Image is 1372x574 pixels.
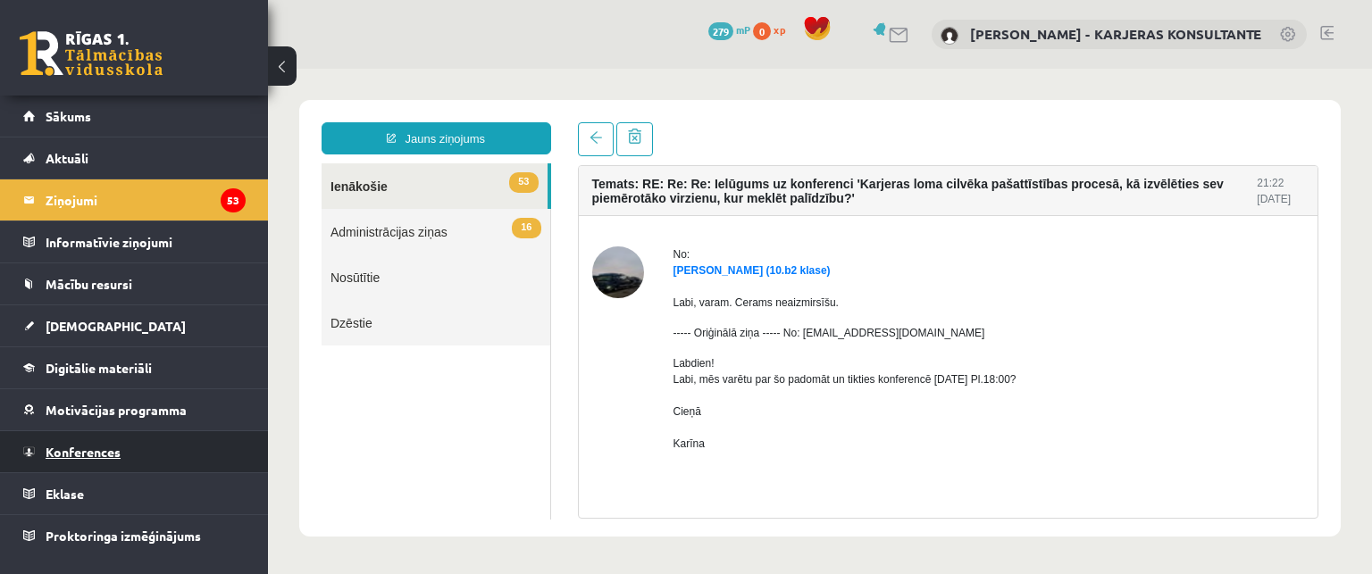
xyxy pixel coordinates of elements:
span: 279 [708,22,733,40]
span: Sākums [46,108,91,124]
p: ----- Oriģinālā ziņa ----- No: [EMAIL_ADDRESS][DOMAIN_NAME] [406,256,1037,272]
h4: Temats: RE: Re: Re: Ielūgums uz konferenci 'Karjeras loma cilvēka pašattīstības procesā, kā izvēl... [324,108,990,137]
a: Jauns ziņojums [54,54,283,86]
a: [EMAIL_ADDRESS][DOMAIN_NAME] [641,447,823,460]
a: 53Ienākošie [54,95,280,140]
a: Konferences [23,431,246,472]
a: [DEMOGRAPHIC_DATA] [23,305,246,346]
a: 16Administrācijas ziņas [54,140,282,186]
a: Digitālie materiāli [23,347,246,388]
img: Haralds Zemišs [324,178,376,229]
span: Eklase [46,486,84,502]
a: Nosūtītie [54,186,282,231]
div: Karīna [406,367,1037,383]
span: mP [736,22,750,37]
a: Aktuāli [23,137,246,179]
span: Mācību resursi [46,276,132,292]
a: Mācību resursi [23,263,246,304]
legend: Informatīvie ziņojumi [46,221,246,262]
a: Motivācijas programma [23,389,246,430]
span: Konferences [46,444,121,460]
a: Proktoringa izmēģinājums [23,515,246,556]
i: 53 [221,188,246,212]
span: Aktuāli [46,150,88,166]
span: 16 [244,149,272,170]
span: Digitālie materiāli [46,360,152,376]
a: Eklase [23,473,246,514]
p: Labi, varam. Cerams neaizmirsīšu. [406,226,1037,242]
div: No: [406,178,1037,194]
span: [DEMOGRAPHIC_DATA] [46,318,186,334]
span: Proktoringa izmēģinājums [46,528,201,544]
div: 21:22 [DATE] [989,106,1036,138]
a: Ziņojumi53 [23,179,246,220]
div: Cieņā [406,335,1037,351]
span: Motivācijas programma [46,402,187,418]
span: 0 [753,22,771,40]
div: Labdien! [406,287,1037,399]
img: Karīna Saveļjeva - KARJERAS KONSULTANTE [941,27,958,45]
a: Dzēstie [54,231,282,277]
a: Sākums [23,96,246,137]
a: Rīgas 1. Tālmācības vidusskola [20,31,163,76]
a: Informatīvie ziņojumi [23,221,246,262]
span: 53 [241,104,270,124]
div: Labi, mēs varētu par šo padomāt un tikties konferencē [DATE] Pl.18:00? [406,303,1037,319]
span: xp [774,22,785,37]
div: piektd., 2025. g. [DATE], plkst. 12:26 — lietotājs < > rakstīja: [406,445,1037,462]
a: [PERSON_NAME] (10.b2 klase) [406,195,563,208]
a: 279 mP [708,22,750,37]
a: 0 xp [753,22,794,37]
legend: Ziņojumi [46,179,246,220]
a: [PERSON_NAME] - KARJERAS KONSULTANTE [970,25,1261,43]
